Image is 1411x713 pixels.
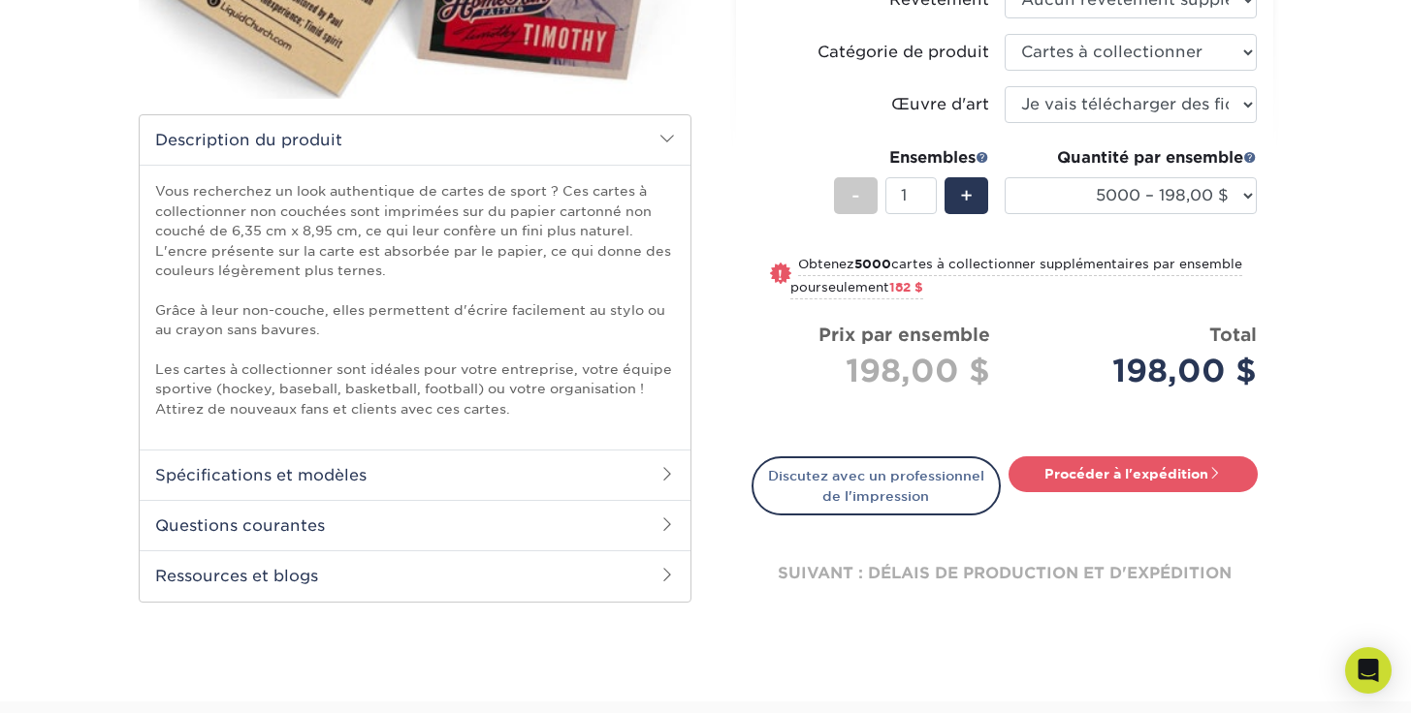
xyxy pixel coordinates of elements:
font: cartes à collectionner supplémentaires par ensemble pour [790,257,1242,294]
font: Catégorie de produit [818,43,989,61]
font: ! [778,266,783,282]
font: Description du produit [155,131,342,149]
font: Prix ​​par ensemble [818,324,990,345]
font: Procéder à l'expédition [1044,466,1208,481]
font: Total [1209,324,1257,345]
font: Les cartes à collectionner sont idéales pour votre entreprise, votre équipe sportive (hockey, bas... [155,361,672,417]
a: Discutez avec un professionnel de l'impression [752,456,1001,515]
font: Vous recherchez un look authentique de cartes de sport ? Ces cartes à collectionner non couchées ... [155,183,671,278]
font: 198,00 $ [1112,352,1257,389]
font: Ressources et blogs [155,567,318,585]
font: Quantité par ensemble [1057,148,1243,167]
font: Œuvre d'art [891,95,989,113]
font: Discutez avec un professionnel de l'impression [768,468,984,503]
font: 198,00 $ [846,352,990,389]
font: 182 $ [889,280,923,294]
font: Obtenez [798,257,854,271]
div: Ouvrir Intercom Messenger [1345,647,1392,694]
font: Spécifications et modèles [155,466,367,484]
font: Grâce à leur non-couche, elles permettent d'écrire facilement au stylo ou au crayon sans bavures. [155,302,665,337]
font: 5000 [854,257,891,271]
font: Questions courantes [155,516,325,535]
font: + [960,184,973,207]
font: Ensembles [889,148,976,167]
font: - [851,184,860,207]
a: Procéder à l'expédition [1009,456,1258,491]
font: seulement [821,280,889,294]
font: suivant : délais de production et d'expédition [778,564,1232,582]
